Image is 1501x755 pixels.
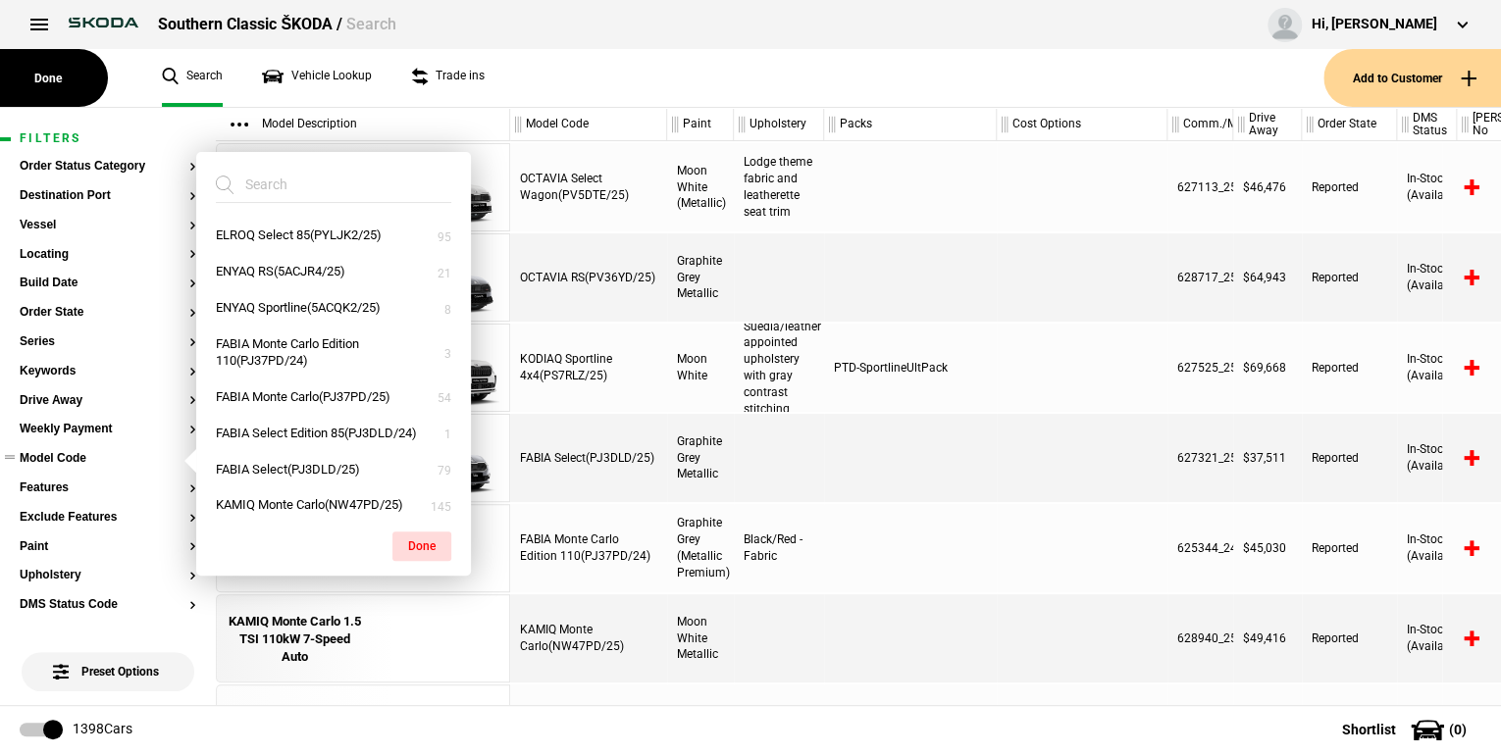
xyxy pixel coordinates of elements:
[20,248,196,262] button: Locating
[667,233,734,322] div: Graphite Grey Metallic
[997,108,1166,141] div: Cost Options
[667,504,734,592] div: Graphite Grey (Metallic Premium)
[734,504,824,592] div: Black/Red - Fabric
[196,487,471,524] button: KAMIQ Monte Carlo(NW47PD/25)
[510,233,667,322] div: OCTAVIA RS(PV36YD/25)
[1302,233,1397,322] div: Reported
[227,613,363,667] div: KAMIQ Monte Carlo 1.5 TSI 110kW 7-Speed Auto
[734,108,823,141] div: Upholstery
[20,481,196,511] section: Features
[162,49,223,107] a: Search
[20,219,196,248] section: Vessel
[20,452,196,466] button: Model Code
[20,394,196,408] button: Drive Away
[73,720,132,739] div: 1398 Cars
[363,144,499,232] img: Skoda_PV5DTE_25_NE_2Y2Y_ext.png
[196,327,471,379] button: FABIA Monte Carlo Edition 110(PJ37PD/24)
[824,108,996,141] div: Packs
[227,595,363,683] a: KAMIQ Monte Carlo 1.5 TSI 110kW 7-Speed Auto
[1397,414,1457,502] div: In-Stock (Available)
[1233,233,1302,322] div: $64,943
[667,143,734,231] div: Moon White (Metallic)
[1302,414,1397,502] div: Reported
[1312,15,1437,34] div: Hi, [PERSON_NAME]
[1342,723,1396,736] span: Shortlist
[1397,108,1456,141] div: DMS Status
[196,290,471,327] button: ENYAQ Sportline(5ACQK2/25)
[667,414,734,502] div: Graphite Grey Metallic
[227,144,363,232] a: OCTAVIA Select Wagon 1.4TSI 110kW 8-Speed Auto
[20,306,196,335] section: Order State
[20,189,196,203] button: Destination Port
[363,595,499,683] img: png;base64,iVBORw0KGgoAAAANSUhEUgAAAAEAAAABCAQAAAC1HAwCAAAAC0lEQVR42mNkYAAAAAYAAjCB0C8AAAAASUVORK...
[20,306,196,320] button: Order State
[1397,324,1457,412] div: In-Stock (Available)
[510,504,667,592] div: FABIA Monte Carlo Edition 110(PJ37PD/24)
[1302,324,1397,412] div: Reported
[1233,324,1302,412] div: $69,668
[20,132,196,145] h1: Filters
[1167,594,1233,682] div: 628940_25
[1302,594,1397,682] div: Reported
[20,423,196,452] section: Weekly Payment
[20,335,196,349] button: Series
[1167,414,1233,502] div: 627321_25
[1233,504,1302,592] div: $45,030
[1302,108,1396,141] div: Order State
[20,277,196,290] button: Build Date
[1167,504,1233,592] div: 625344_24
[262,49,372,107] a: Vehicle Lookup
[20,569,196,582] button: Upholstery
[20,423,196,436] button: Weekly Payment
[510,143,667,231] div: OCTAVIA Select Wagon(PV5DTE/25)
[20,394,196,424] section: Drive Away
[20,452,196,481] section: Model Code
[20,335,196,365] section: Series
[20,540,196,554] button: Paint
[411,49,485,107] a: Trade ins
[20,598,196,628] section: DMS Status Code
[510,324,667,412] div: KODIAQ Sportline 4x4(PS7RLZ/25)
[1167,233,1233,322] div: 628717_25
[1233,143,1302,231] div: $46,476
[510,414,667,502] div: FABIA Select(PJ3DLD/25)
[196,452,471,488] button: FABIA Select(PJ3DLD/25)
[1233,594,1302,682] div: $49,416
[1233,108,1301,141] div: Drive Away
[216,167,428,202] input: Search
[1397,233,1457,322] div: In-Stock (Available)
[1449,723,1467,736] span: ( 0 )
[1302,143,1397,231] div: Reported
[346,15,396,33] span: Search
[196,379,471,416] button: FABIA Monte Carlo(PJ37PD/25)
[20,598,196,612] button: DMS Status Code
[20,365,196,394] section: Keywords
[1233,414,1302,502] div: $37,511
[59,8,148,37] img: skoda.png
[20,569,196,598] section: Upholstery
[1313,705,1501,754] button: Shortlist(0)
[667,594,734,682] div: Moon White Metallic
[20,277,196,306] section: Build Date
[20,511,196,540] section: Exclude Features
[20,219,196,232] button: Vessel
[734,324,824,412] div: Suedia/leather appointed upholstery with gray contrast stitching
[20,189,196,219] section: Destination Port
[196,254,471,290] button: ENYAQ RS(5ACJR4/25)
[1302,504,1397,592] div: Reported
[20,160,196,174] button: Order Status Category
[734,143,824,231] div: Lodge theme fabric and leatherette seat trim
[667,108,733,141] div: Paint
[20,248,196,277] section: Locating
[20,511,196,525] button: Exclude Features
[1167,324,1233,412] div: 627525_25
[20,365,196,378] button: Keywords
[1167,143,1233,231] div: 627113_25
[20,481,196,495] button: Features
[216,108,509,141] div: Model Description
[158,14,396,35] div: Southern Classic ŠKODA /
[510,108,666,141] div: Model Code
[1397,143,1457,231] div: In-Stock (Available)
[824,324,997,412] div: PTD-SportlineUltPack
[196,218,471,254] button: ELROQ Select 85(PYLJK2/25)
